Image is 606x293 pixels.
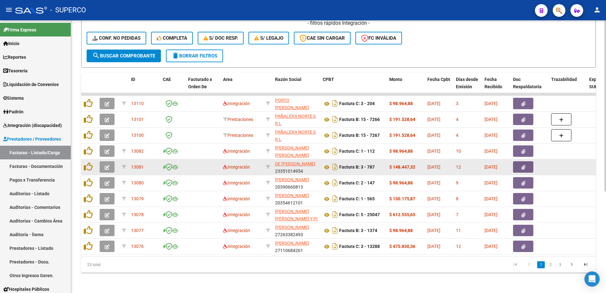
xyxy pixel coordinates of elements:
div: 27110684261 [275,240,318,253]
strong: $ 148.447,32 [389,164,415,170]
span: Prestadores / Proveedores [3,136,61,143]
span: Integración [223,164,250,170]
strong: $ 475.830,36 [389,244,415,249]
i: Descargar documento [331,146,339,156]
span: 13100 [131,133,144,138]
span: 10 [456,149,461,154]
span: S/ legajo [254,35,283,41]
a: go to next page [566,261,578,268]
div: 30677420622 [275,129,318,142]
span: [DATE] [484,196,497,201]
datatable-header-cell: Días desde Emisión [453,73,482,101]
span: CAE [163,77,171,82]
span: 13079 [131,196,144,201]
button: Completa [151,32,193,44]
div: 27171613235 [275,144,318,158]
button: FC Inválida [355,32,402,44]
span: [PERSON_NAME] [275,177,309,182]
span: 3 [456,101,458,106]
span: Integración [223,212,250,217]
span: [DATE] [484,101,497,106]
span: CPBT [323,77,334,82]
strong: $ 98.964,88 [389,149,413,154]
div: 20354612101 [275,192,318,205]
span: Monto [389,77,402,82]
span: Prestaciones [223,117,253,122]
span: 12 [456,164,461,170]
span: 4 [456,133,458,138]
span: Fecha Cpbt [427,77,450,82]
span: Integración [223,244,250,249]
span: [DATE] [427,164,440,170]
span: 8 [456,196,458,201]
span: [PERSON_NAME] [275,225,309,230]
button: S/ legajo [248,32,289,44]
span: Doc Respaldatoria [513,77,542,89]
span: [DATE] [427,101,440,106]
i: Descargar documento [331,210,339,220]
strong: $ 191.528,64 [389,117,415,122]
span: Area [223,77,233,82]
span: Borrar Filtros [172,53,217,59]
span: PORTO [PERSON_NAME] [275,98,309,110]
h4: - filtros rápidos Integración - [87,20,590,27]
datatable-header-cell: CPBT [320,73,387,101]
strong: Factura B: 15 - 7266 [339,117,380,122]
a: 2 [547,261,554,268]
button: S/ Doc Resp. [198,32,244,44]
i: Descargar documento [331,162,339,172]
strong: $ 191.528,64 [389,133,415,138]
datatable-header-cell: Area [221,73,263,101]
span: [DATE] [484,180,497,185]
span: 4 [456,117,458,122]
datatable-header-cell: Monto [387,73,425,101]
span: Firma Express [3,26,36,33]
strong: Factura C: 2 - 147 [339,181,375,186]
span: 13078 [131,212,144,217]
span: [DATE] [427,244,440,249]
a: go to previous page [523,261,535,268]
span: S/ Doc Resp. [203,35,238,41]
strong: Factura C: 1 - 565 [339,196,375,202]
span: 13077 [131,228,144,233]
span: 11 [456,228,461,233]
span: 13080 [131,180,144,185]
mat-icon: menu [5,6,13,14]
mat-icon: delete [172,52,179,59]
span: [DATE] [484,117,497,122]
datatable-header-cell: Fecha Cpbt [425,73,453,101]
strong: $ 612.555,65 [389,212,415,217]
div: 20390660813 [275,176,318,190]
span: [DATE] [484,228,497,233]
div: 27327666121 [275,97,318,110]
span: 13082 [131,149,144,154]
div: 23 total [81,257,183,273]
strong: Factura B: 3 - 1374 [339,228,377,233]
span: [DATE] [484,244,497,249]
i: Descargar documento [331,98,339,109]
span: Razón Social [275,77,301,82]
span: Inicio [3,40,19,47]
span: Sistema [3,95,24,102]
span: Integración [223,101,250,106]
mat-icon: search [92,52,100,59]
span: [DATE] [427,212,440,217]
datatable-header-cell: Fecha Recibido [482,73,510,101]
span: 13110 [131,101,144,106]
datatable-header-cell: Facturado x Orden De [186,73,221,101]
span: 13076 [131,244,144,249]
span: ID [131,77,135,82]
strong: $ 98.964,88 [389,101,413,106]
datatable-header-cell: Razón Social [273,73,320,101]
strong: Factura C: 3 - 204 [339,101,375,106]
a: 1 [537,261,545,268]
strong: $ 98.964,88 [389,228,413,233]
span: Facturado x Orden De [188,77,212,89]
li: page 2 [546,259,555,270]
strong: Factura C: 3 - 13288 [339,244,380,249]
strong: Factura C: 1 - 112 [339,149,375,154]
i: Descargar documento [331,194,339,204]
span: Reportes [3,54,26,61]
strong: $ 150.175,87 [389,196,415,201]
a: 3 [556,261,564,268]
